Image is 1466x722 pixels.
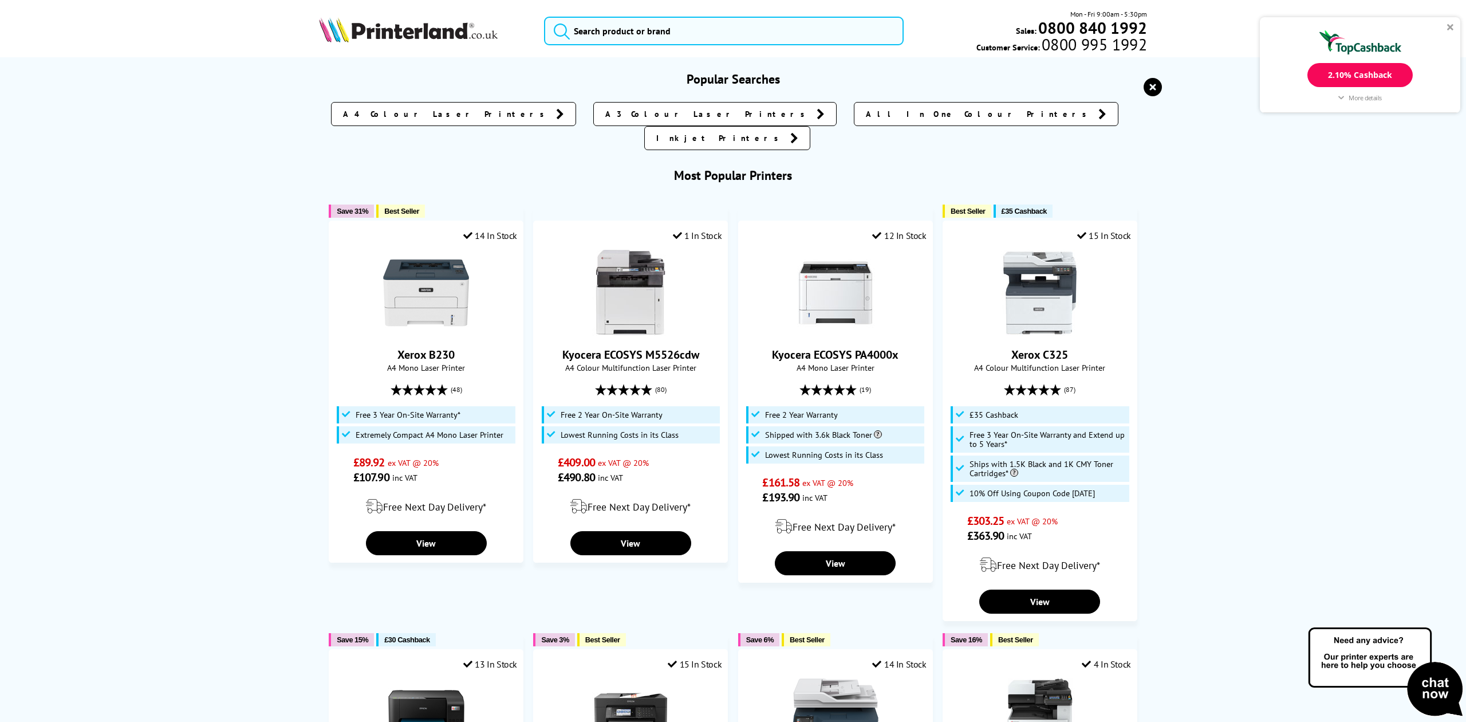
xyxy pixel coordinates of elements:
[376,205,425,218] button: Best Seller
[353,470,389,485] span: £107.90
[335,362,517,373] span: A4 Mono Laser Printer
[976,39,1147,53] span: Customer Service:
[793,250,878,336] img: Kyocera ECOSYS PA4000x
[782,633,830,646] button: Best Seller
[577,633,626,646] button: Best Seller
[388,457,439,468] span: ex VAT @ 20%
[337,635,368,644] span: Save 15%
[990,633,1039,646] button: Best Seller
[383,250,469,336] img: Xerox B230
[384,207,419,215] span: Best Seller
[775,551,896,575] a: View
[588,250,673,336] img: Kyocera ECOSYS M5526cdw
[765,450,883,460] span: Lowest Running Costs in its Class
[1002,207,1047,215] span: £35 Cashback
[539,491,722,523] div: modal_delivery
[376,633,435,646] button: £30 Cashback
[1306,626,1466,720] img: Open Live Chat window
[772,347,898,362] a: Kyocera ECOSYS PA4000x
[331,102,576,126] a: A4 Colour Laser Printers
[1064,379,1075,401] span: (87)
[668,658,722,670] div: 15 In Stock
[866,108,1093,120] span: All In One Colour Printers
[605,108,811,120] span: A3 Colour Laser Printers
[644,126,810,150] a: Inkjet Printers
[1077,230,1131,241] div: 15 In Stock
[943,633,988,646] button: Save 16%
[319,17,530,45] a: Printerland Logo
[943,205,991,218] button: Best Seller
[1007,531,1032,541] span: inc VAT
[593,102,837,126] a: A3 Colour Laser Printers
[392,472,417,483] span: inc VAT
[329,205,374,218] button: Save 31%
[585,635,620,644] span: Best Seller
[979,590,1100,614] a: View
[655,379,667,401] span: (80)
[793,327,878,338] a: Kyocera ECOSYS PA4000x
[746,635,774,644] span: Save 6%
[970,489,1095,498] span: 10% Off Using Coupon Code [DATE]
[872,230,926,241] div: 12 In Stock
[1011,347,1068,362] a: Xerox C325
[997,250,1083,336] img: Xerox C325
[329,633,374,646] button: Save 15%
[949,362,1131,373] span: A4 Colour Multifunction Laser Printer
[1007,516,1058,527] span: ex VAT @ 20%
[561,410,663,419] span: Free 2 Year On-Site Warranty
[998,635,1033,644] span: Best Seller
[598,472,623,483] span: inc VAT
[588,327,673,338] a: Kyocera ECOSYS M5526cdw
[970,430,1126,449] span: Free 3 Year On-Site Warranty and Extend up to 5 Years*
[872,658,926,670] div: 14 In Stock
[967,528,1004,543] span: £363.90
[997,327,1083,338] a: Xerox C325
[451,379,462,401] span: (48)
[656,132,785,144] span: Inkjet Printers
[539,362,722,373] span: A4 Colour Multifunction Laser Printer
[319,167,1147,183] h3: Most Popular Printers
[383,327,469,338] a: Xerox B230
[765,430,882,440] span: Shipped with 3.6k Black Toner
[1016,25,1037,36] span: Sales:
[970,460,1126,478] span: Ships with 1.5K Black and 1K CMY Toner Cartridges*
[860,379,871,401] span: (19)
[744,362,927,373] span: A4 Mono Laser Printer
[762,475,799,490] span: £161.58
[967,513,1004,528] span: £303.25
[366,531,487,555] a: View
[544,17,903,45] input: Search product or brand
[561,430,679,440] span: Lowest Running Costs in its Class
[744,511,927,543] div: modal_delivery
[790,635,825,644] span: Best Seller
[949,549,1131,581] div: modal_delivery
[558,470,595,485] span: £490.80
[762,490,799,505] span: £193.90
[802,492,827,503] span: inc VAT
[463,230,517,241] div: 14 In Stock
[562,347,699,362] a: Kyocera ECOSYS M5526cdw
[970,410,1018,419] span: £35 Cashback
[598,457,649,468] span: ex VAT @ 20%
[533,633,574,646] button: Save 3%
[356,430,503,440] span: Extremely Compact A4 Mono Laser Printer
[1038,17,1147,38] b: 0800 840 1992
[951,635,982,644] span: Save 16%
[319,17,498,42] img: Printerland Logo
[343,108,550,120] span: A4 Colour Laser Printers
[994,205,1053,218] button: £35 Cashback
[1040,39,1147,50] span: 0800 995 1992
[1037,22,1147,33] a: 0800 840 1992
[541,635,569,644] span: Save 3%
[558,455,595,470] span: £409.00
[356,410,460,419] span: Free 3 Year On-Site Warranty*
[765,410,838,419] span: Free 2 Year Warranty
[673,230,722,241] div: 1 In Stock
[1082,658,1131,670] div: 4 In Stock
[951,207,986,215] span: Best Seller
[1070,9,1147,19] span: Mon - Fri 9:00am - 5:30pm
[335,491,517,523] div: modal_delivery
[384,635,429,644] span: £30 Cashback
[738,633,779,646] button: Save 6%
[802,477,853,488] span: ex VAT @ 20%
